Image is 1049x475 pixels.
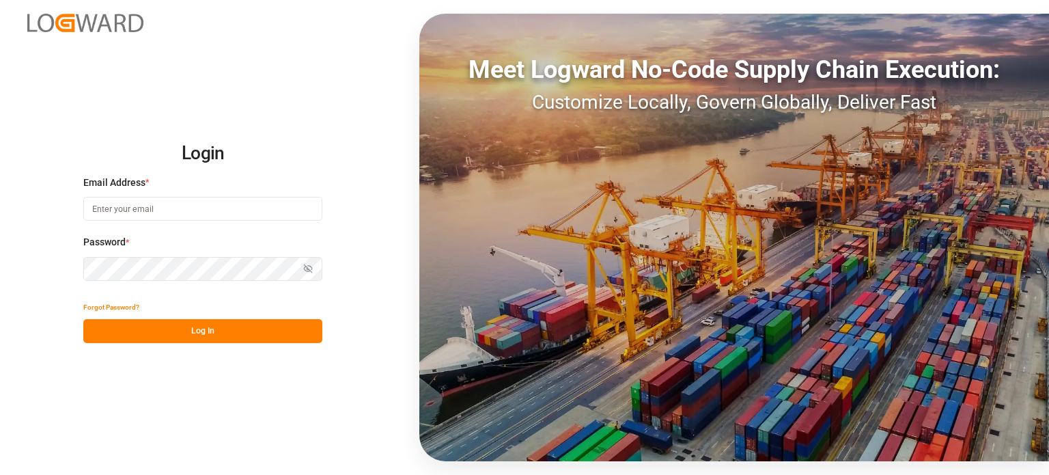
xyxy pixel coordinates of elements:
[83,235,126,249] span: Password
[83,319,322,343] button: Log In
[83,197,322,221] input: Enter your email
[83,132,322,176] h2: Login
[419,88,1049,117] div: Customize Locally, Govern Globally, Deliver Fast
[27,14,143,32] img: Logward_new_orange.png
[83,176,145,190] span: Email Address
[83,295,139,319] button: Forgot Password?
[419,51,1049,88] div: Meet Logward No-Code Supply Chain Execution:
